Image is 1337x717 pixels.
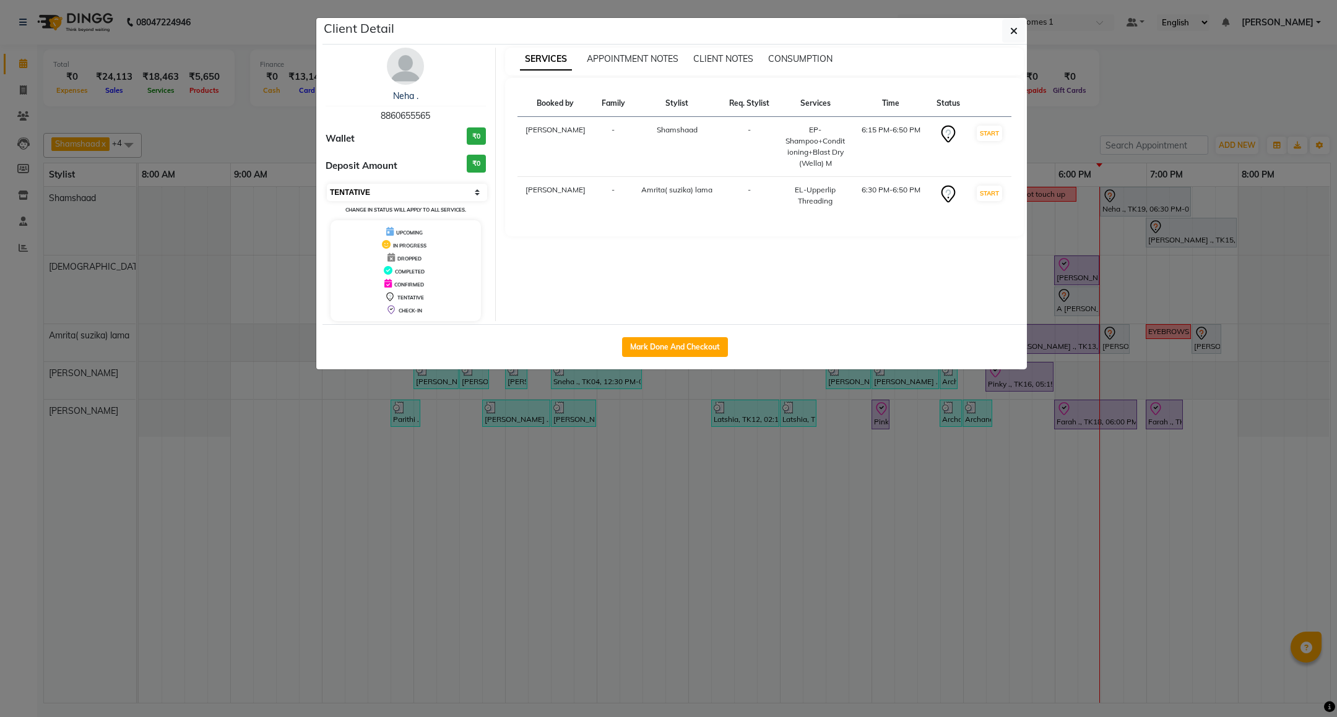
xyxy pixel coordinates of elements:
[622,337,728,357] button: Mark Done And Checkout
[594,117,633,177] td: -
[520,48,572,71] span: SERVICES
[657,125,698,134] span: Shamshaad
[768,53,833,64] span: CONSUMPTION
[977,186,1002,201] button: START
[393,90,418,101] a: Neha .
[397,294,424,301] span: TENTATIVE
[587,53,678,64] span: APPOINTMENT NOTES
[324,19,394,38] h5: Client Detail
[785,184,846,207] div: EL-Upperlip Threading
[467,155,486,173] h3: ₹0
[381,110,430,121] span: 8860655565
[395,268,425,275] span: COMPLETED
[517,177,594,215] td: [PERSON_NAME]
[396,230,423,236] span: UPCOMING
[387,48,424,85] img: avatar
[853,90,928,117] th: Time
[928,90,967,117] th: Status
[721,177,777,215] td: -
[397,255,422,262] span: DROPPED
[777,90,854,117] th: Services
[345,207,466,213] small: Change in status will apply to all services.
[594,90,633,117] th: Family
[326,159,397,173] span: Deposit Amount
[721,90,777,117] th: Req. Stylist
[467,127,486,145] h3: ₹0
[594,177,633,215] td: -
[977,126,1002,141] button: START
[853,177,928,215] td: 6:30 PM-6:50 PM
[399,307,422,314] span: CHECK-IN
[517,117,594,177] td: [PERSON_NAME]
[394,281,424,288] span: CONFIRMED
[785,124,846,169] div: EP-Shampoo+Conditioning+Blast Dry (Wella) M
[853,117,928,177] td: 6:15 PM-6:50 PM
[693,53,753,64] span: CLIENT NOTES
[326,132,355,146] span: Wallet
[633,90,721,117] th: Stylist
[641,185,712,194] span: Amrita( suzika) lama
[517,90,594,117] th: Booked by
[393,243,426,249] span: IN PROGRESS
[721,117,777,177] td: -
